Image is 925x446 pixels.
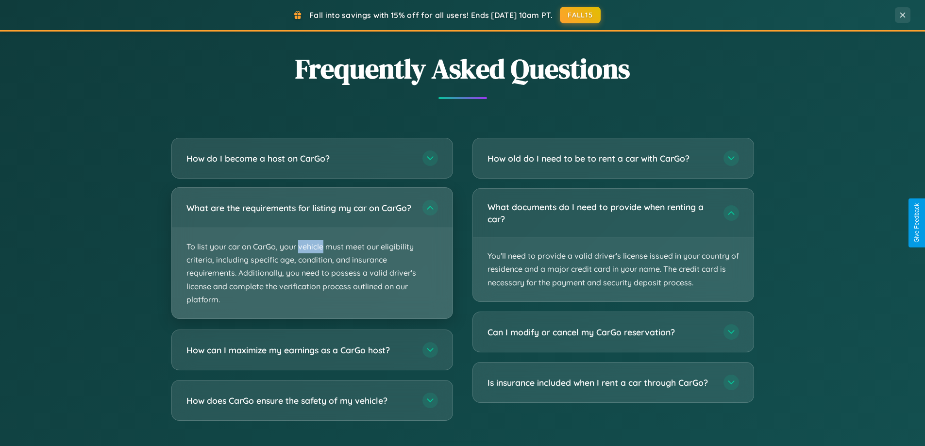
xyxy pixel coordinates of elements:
h3: How old do I need to be to rent a car with CarGo? [488,152,714,165]
h3: How do I become a host on CarGo? [186,152,413,165]
p: You'll need to provide a valid driver's license issued in your country of residence and a major c... [473,237,754,301]
h3: What documents do I need to provide when renting a car? [488,201,714,225]
button: FALL15 [560,7,601,23]
h3: How does CarGo ensure the safety of my vehicle? [186,395,413,407]
h2: Frequently Asked Questions [171,50,754,87]
h3: Is insurance included when I rent a car through CarGo? [488,377,714,389]
span: Fall into savings with 15% off for all users! Ends [DATE] 10am PT. [309,10,553,20]
h3: How can I maximize my earnings as a CarGo host? [186,344,413,356]
h3: What are the requirements for listing my car on CarGo? [186,202,413,214]
div: Give Feedback [913,203,920,243]
p: To list your car on CarGo, your vehicle must meet our eligibility criteria, including specific ag... [172,228,453,318]
h3: Can I modify or cancel my CarGo reservation? [488,326,714,338]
